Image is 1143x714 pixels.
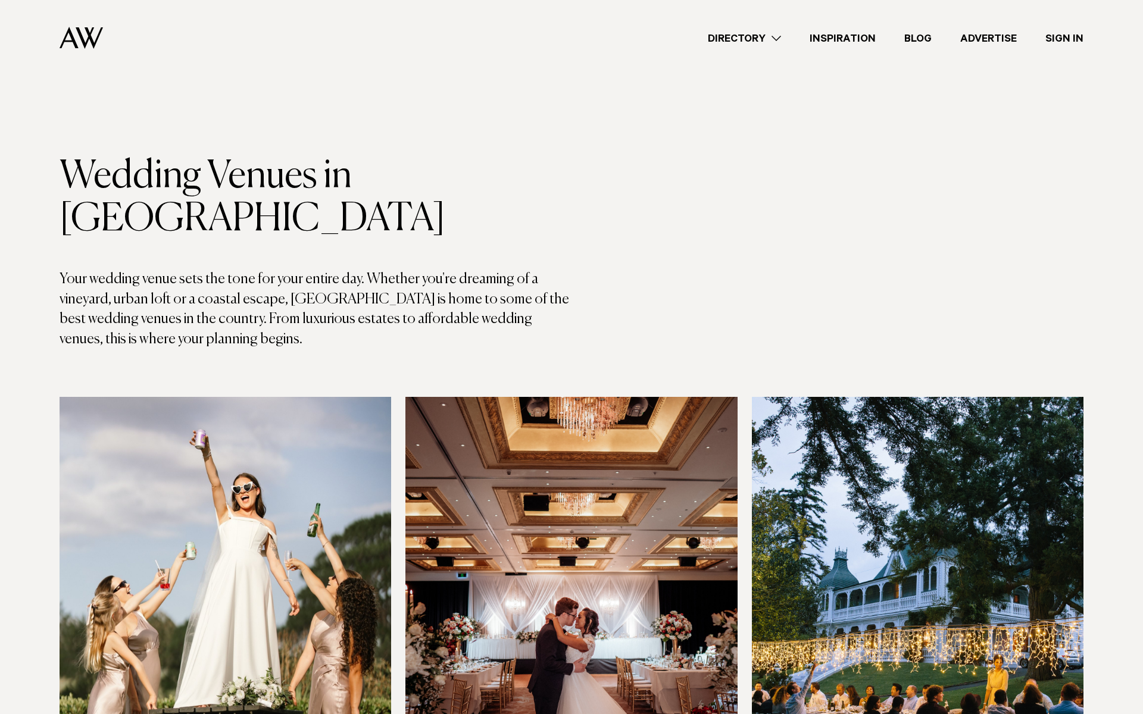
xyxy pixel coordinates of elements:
a: Advertise [946,30,1031,46]
p: Your wedding venue sets the tone for your entire day. Whether you're dreaming of a vineyard, urba... [60,270,571,349]
img: Auckland Weddings Logo [60,27,103,49]
a: Inspiration [795,30,890,46]
h1: Wedding Venues in [GEOGRAPHIC_DATA] [60,155,571,241]
a: Blog [890,30,946,46]
a: Sign In [1031,30,1098,46]
a: Directory [694,30,795,46]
